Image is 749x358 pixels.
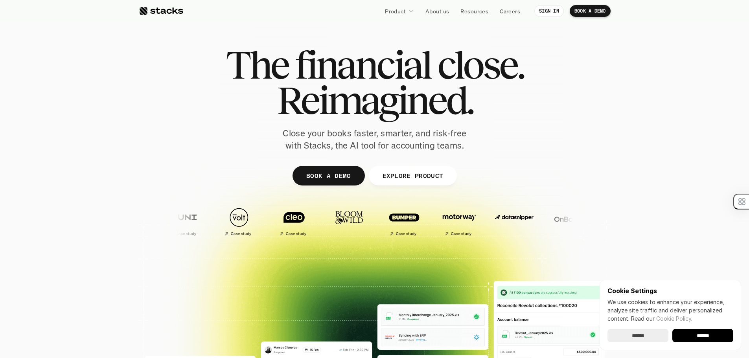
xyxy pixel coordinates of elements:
h2: Case study [285,231,306,236]
a: Careers [495,4,525,18]
h2: Case study [175,231,196,236]
a: Case study [213,204,265,239]
span: Read our . [631,315,692,322]
p: About us [425,7,449,15]
p: Resources [460,7,488,15]
p: SIGN IN [539,8,559,14]
p: BOOK A DEMO [574,8,606,14]
a: Case study [379,204,430,239]
p: Cookie Settings [607,288,733,294]
span: close. [437,47,524,83]
h2: Case study [230,231,251,236]
p: We use cookies to enhance your experience, analyze site traffic and deliver personalized content. [607,298,733,323]
a: Case study [434,204,485,239]
a: About us [421,4,454,18]
p: Careers [500,7,520,15]
a: Case study [269,204,320,239]
a: SIGN IN [534,5,564,17]
span: Reimagined. [276,83,473,118]
h2: Case study [396,231,416,236]
a: Cookie Policy [656,315,691,322]
p: BOOK A DEMO [306,170,351,181]
p: EXPLORE PRODUCT [382,170,443,181]
a: BOOK A DEMO [292,166,364,185]
p: Product [385,7,406,15]
h2: Case study [451,231,471,236]
a: EXPLORE PRODUCT [368,166,457,185]
span: financial [295,47,431,83]
span: The [226,47,288,83]
p: Close your books faster, smarter, and risk-free with Stacks, the AI tool for accounting teams. [276,127,473,152]
a: Resources [456,4,493,18]
a: BOOK A DEMO [570,5,611,17]
a: Case study [158,204,210,239]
